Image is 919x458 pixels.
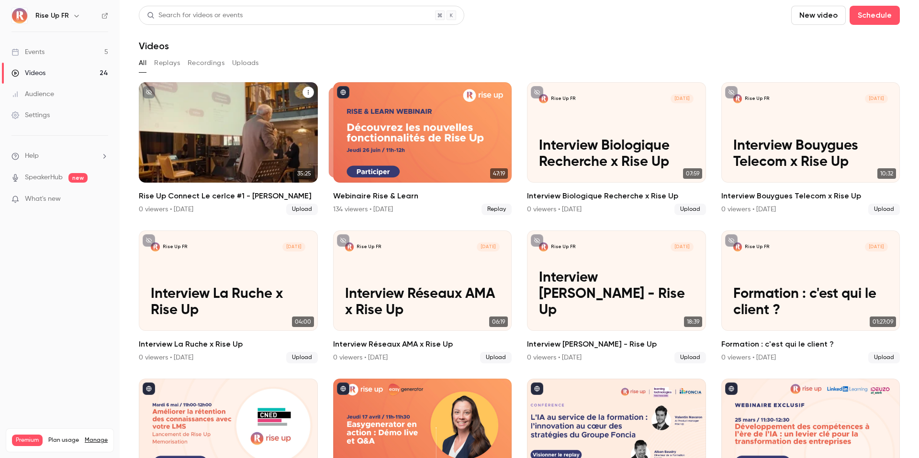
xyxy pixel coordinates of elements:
p: Rise Up FR [357,244,381,250]
span: Plan usage [48,436,79,444]
button: All [139,55,146,71]
h2: Interview Réseaux AMA x Rise Up [333,338,512,350]
div: Audience [11,89,54,99]
button: unpublished [531,234,543,247]
button: New video [791,6,846,25]
button: unpublished [531,86,543,98]
button: unpublished [143,86,155,98]
button: unpublished [725,234,738,247]
button: published [337,382,349,395]
div: 0 viewers • [DATE] [527,353,582,362]
span: What's new [25,194,61,204]
span: Upload [286,352,318,363]
span: new [68,173,88,183]
span: 04:00 [292,316,314,327]
button: Replays [154,55,180,71]
span: [DATE] [865,242,888,251]
h2: Interview Biologique Recherche x Rise Up [527,190,706,202]
a: Manage [85,436,108,444]
a: Interview Bouygues Telecom x Rise UpRise Up FR[DATE]Interview Bouygues Telecom x Rise Up10:32Inte... [721,82,900,215]
p: Interview [PERSON_NAME] - Rise Up [539,270,694,319]
li: Interview Biologique Recherche x Rise Up [527,82,706,215]
p: Interview Bouygues Telecom x Rise Up [733,138,888,171]
div: 0 viewers • [DATE] [527,205,582,214]
a: SpeakerHub [25,173,63,183]
a: Interview Biologique Recherche x Rise UpRise Up FR[DATE]Interview Biologique Recherche x Rise Up0... [527,82,706,215]
span: Upload [286,204,318,215]
a: Interview Yannig Raffenel - Rise UpRise Up FR[DATE]Interview [PERSON_NAME] - Rise Up18:39Intervie... [527,230,706,363]
li: Interview Réseaux AMA x Rise Up [333,230,512,363]
div: Search for videos or events [147,11,243,21]
div: 0 viewers • [DATE] [139,205,193,214]
span: Premium [12,435,43,446]
iframe: Noticeable Trigger [97,195,108,204]
span: 10:32 [877,168,896,179]
div: Videos [11,68,45,78]
li: Interview La Ruche x Rise Up [139,230,318,363]
a: 47:1947:19Webinaire Rise & Learn134 viewers • [DATE]Replay [333,82,512,215]
section: Videos [139,6,900,452]
span: Help [25,151,39,161]
button: Uploads [232,55,259,71]
button: published [337,86,349,98]
h1: Videos [139,40,169,52]
div: 0 viewers • [DATE] [139,353,193,362]
h2: Formation : c'est qui le client ? [721,338,900,350]
div: Events [11,47,45,57]
button: unpublished [337,234,349,247]
li: Interview Bouygues Telecom x Rise Up [721,82,900,215]
span: [DATE] [282,242,305,251]
p: Interview Réseaux AMA x Rise Up [345,286,500,319]
li: Interview Yannig Raffenel - Rise Up [527,230,706,363]
p: Rise Up FR [551,96,576,102]
p: Interview La Ruche x Rise Up [151,286,305,319]
h6: Rise Up FR [35,11,69,21]
span: Upload [480,352,512,363]
div: 0 viewers • [DATE] [721,353,776,362]
span: 35:25 [294,168,314,179]
span: Upload [674,204,706,215]
p: Interview Biologique Recherche x Rise Up [539,138,694,171]
a: Interview Réseaux AMA x Rise UpRise Up FR[DATE]Interview Réseaux AMA x Rise Up06:19Interview Re... [333,230,512,363]
img: Interview Bouygues Telecom x Rise Up [733,94,742,103]
h2: Rise Up Connect Le cerlce #1 - [PERSON_NAME] [139,190,318,202]
li: Rise Up Connect Le cerlce #1 - Thierry Bonetto [139,82,318,215]
span: 07:59 [683,168,702,179]
p: Rise Up FR [745,244,770,250]
p: Rise Up FR [551,244,576,250]
button: Schedule [850,6,900,25]
a: Formation : c'est qui le client ?Rise Up FR[DATE]Formation : c'est qui le client ?01:27:09Formati... [721,230,900,363]
img: Formation : c'est qui le client ? [733,242,742,251]
img: Interview Réseaux AMA x Rise Up [345,242,354,251]
button: unpublished [143,234,155,247]
img: Interview La Ruche x Rise Up [151,242,160,251]
img: Interview Biologique Recherche x Rise Up [539,94,548,103]
span: [DATE] [477,242,500,251]
img: Interview Yannig Raffenel - Rise Up [539,242,548,251]
li: help-dropdown-opener [11,151,108,161]
span: 18:39 [684,316,702,327]
span: Upload [868,204,900,215]
span: Upload [674,352,706,363]
h2: Interview La Ruche x Rise Up [139,338,318,350]
span: [DATE] [671,242,694,251]
div: 0 viewers • [DATE] [333,353,388,362]
span: Upload [868,352,900,363]
button: unpublished [725,86,738,98]
span: 06:19 [489,316,508,327]
div: Settings [11,110,50,120]
span: [DATE] [671,94,694,103]
li: Webinaire Rise & Learn [333,82,512,215]
p: Formation : c'est qui le client ? [733,286,888,319]
h2: Webinaire Rise & Learn [333,190,512,202]
div: 134 viewers • [DATE] [333,205,393,214]
p: Rise Up FR [163,244,188,250]
button: published [143,382,155,395]
span: [DATE] [865,94,888,103]
p: Rise Up FR [745,96,770,102]
button: Recordings [188,55,224,71]
button: published [725,382,738,395]
a: Interview La Ruche x Rise UpRise Up FR[DATE]Interview La Ruche x Rise Up04:00Interview La Ruche x... [139,230,318,363]
h2: Interview [PERSON_NAME] - Rise Up [527,338,706,350]
button: published [531,382,543,395]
